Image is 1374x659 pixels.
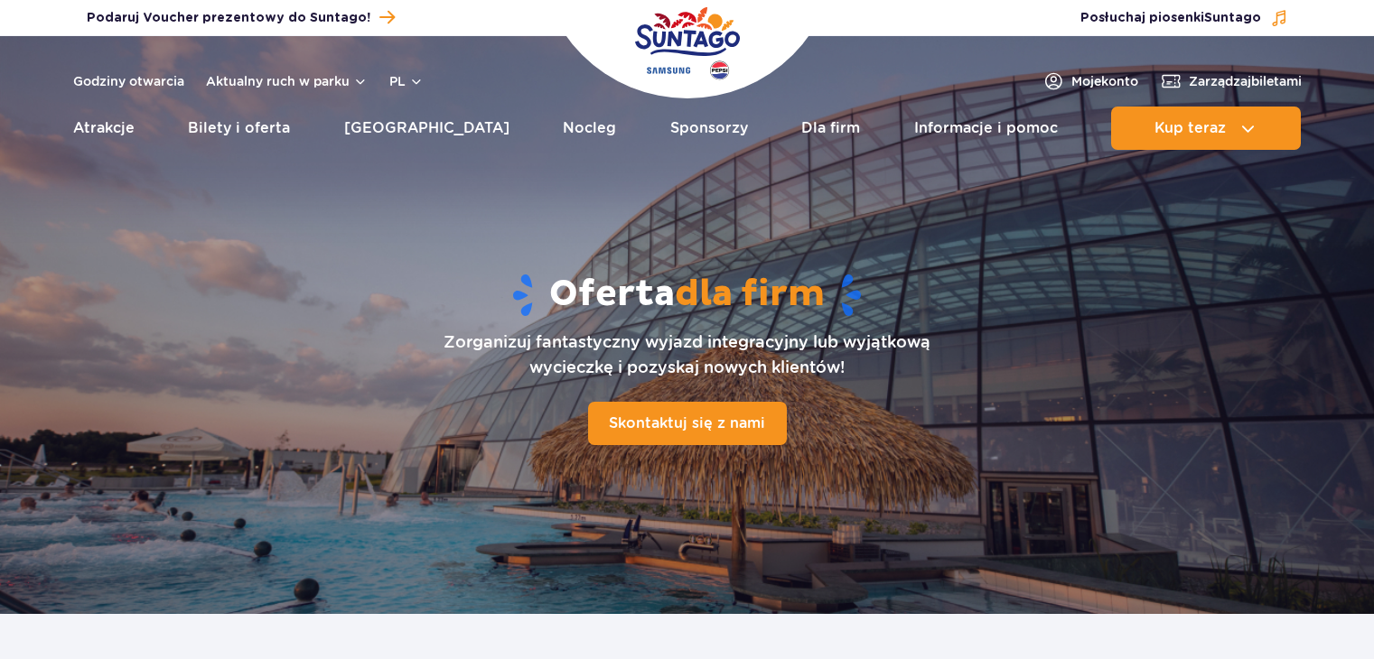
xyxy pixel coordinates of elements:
span: Suntago [1204,12,1261,24]
a: Sponsorzy [670,107,748,150]
a: Zarządzajbiletami [1160,70,1302,92]
button: Posłuchaj piosenkiSuntago [1080,9,1288,27]
p: Zorganizuj fantastyczny wyjazd integracyjny lub wyjątkową wycieczkę i pozyskaj nowych klientów! [444,329,930,380]
a: Bilety i oferta [188,107,290,150]
a: Informacje i pomoc [914,107,1058,150]
a: Dla firm [801,107,860,150]
span: dla firm [675,272,825,317]
a: [GEOGRAPHIC_DATA] [344,107,509,150]
a: Nocleg [563,107,616,150]
button: pl [389,72,424,90]
span: Moje konto [1071,72,1138,90]
a: Podaruj Voucher prezentowy do Suntago! [87,5,395,30]
span: Kup teraz [1154,120,1226,136]
span: Posłuchaj piosenki [1080,9,1261,27]
a: Skontaktuj się z nami [588,402,787,445]
a: Atrakcje [73,107,135,150]
span: Skontaktuj się z nami [609,414,765,432]
span: Podaruj Voucher prezentowy do Suntago! [87,9,370,27]
button: Kup teraz [1111,107,1301,150]
span: Zarządzaj biletami [1189,72,1302,90]
h1: Oferta [107,272,1268,319]
a: Mojekonto [1042,70,1138,92]
a: Godziny otwarcia [73,72,184,90]
button: Aktualny ruch w parku [206,74,368,88]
